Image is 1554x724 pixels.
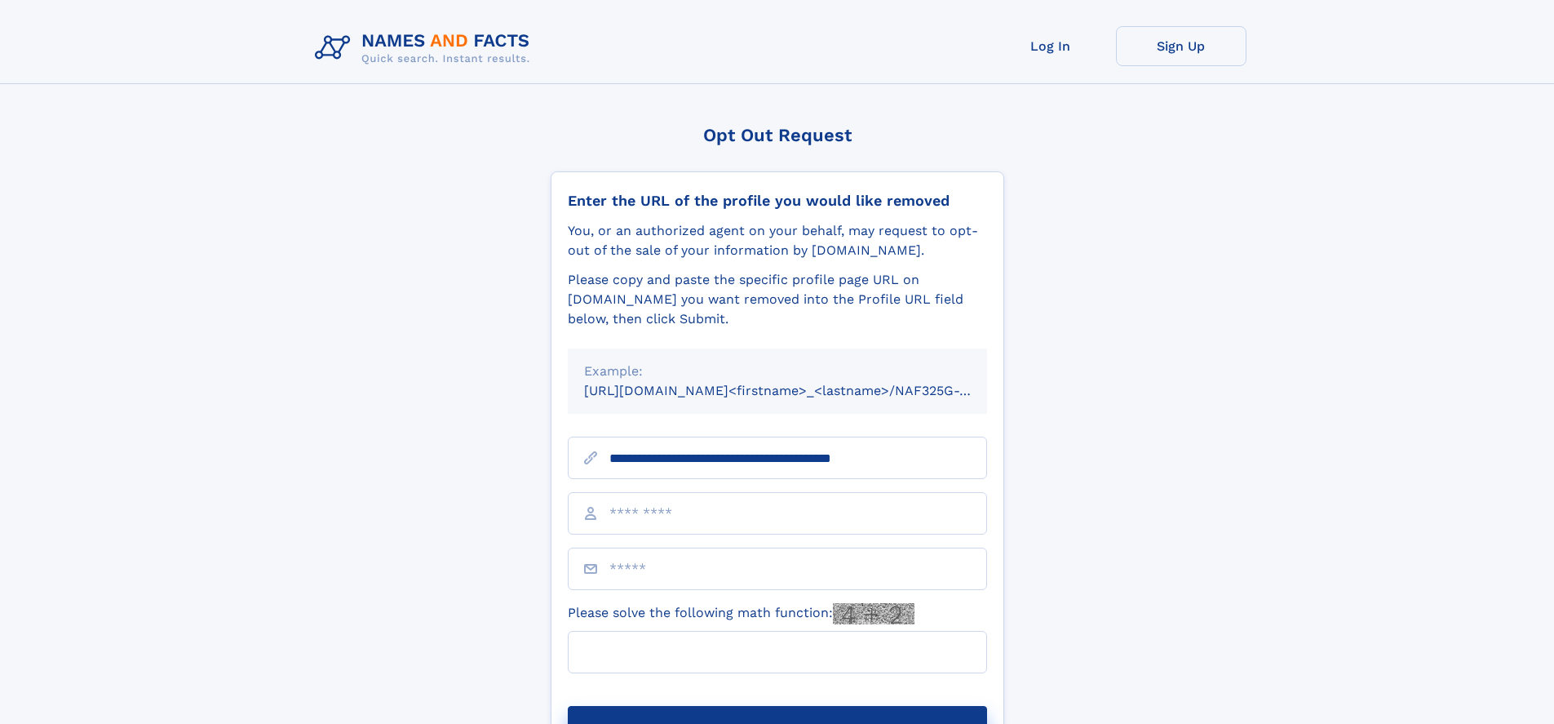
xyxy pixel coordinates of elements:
img: Logo Names and Facts [308,26,543,70]
div: Example: [584,362,971,381]
div: Enter the URL of the profile you would like removed [568,192,987,210]
label: Please solve the following math function: [568,603,914,624]
div: Opt Out Request [551,125,1004,145]
div: You, or an authorized agent on your behalf, may request to opt-out of the sale of your informatio... [568,221,987,260]
a: Log In [985,26,1116,66]
a: Sign Up [1116,26,1246,66]
small: [URL][DOMAIN_NAME]<firstname>_<lastname>/NAF325G-xxxxxxxx [584,383,1018,398]
div: Please copy and paste the specific profile page URL on [DOMAIN_NAME] you want removed into the Pr... [568,270,987,329]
